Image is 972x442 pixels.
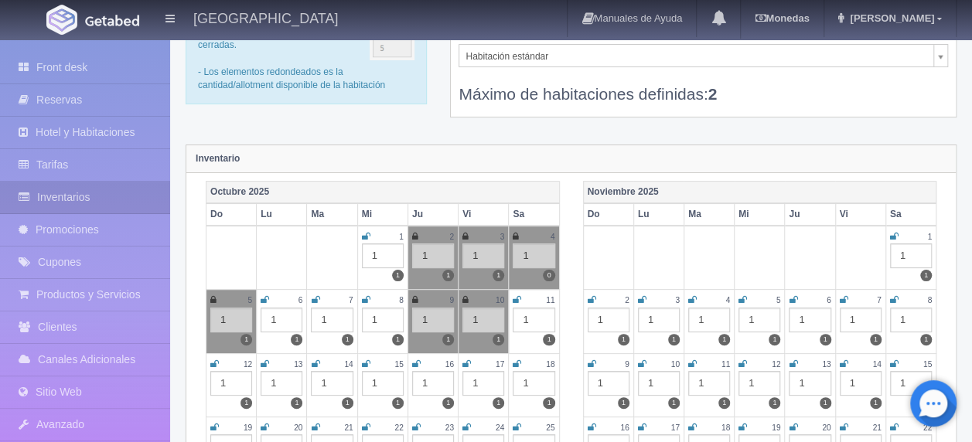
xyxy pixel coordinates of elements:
div: 1 [840,371,882,396]
label: 1 [493,397,504,409]
th: Sa [509,203,559,226]
small: 7 [877,296,882,304]
small: 4 [725,296,730,304]
small: 14 [344,360,353,369]
th: Ju [408,203,458,226]
small: 16 [445,360,454,369]
small: 13 [294,360,302,369]
div: 1 [362,308,404,332]
div: 1 [890,243,932,268]
small: 6 [827,296,831,304]
label: 1 [392,397,404,409]
th: Octubre 2025 [206,181,560,203]
small: 1 [399,233,404,241]
label: 1 [291,334,302,345]
label: 1 [618,397,629,409]
div: 1 [513,371,554,396]
span: [PERSON_NAME] [846,12,934,24]
label: 1 [920,334,932,345]
th: Vi [835,203,885,226]
small: 21 [872,423,881,432]
div: 1 [210,371,252,396]
small: 11 [546,296,554,304]
th: Sa [885,203,936,226]
div: 1 [638,371,680,396]
div: 1 [362,371,404,396]
label: 1 [718,334,730,345]
strong: Inventario [196,153,240,164]
label: 1 [618,334,629,345]
div: 1 [638,308,680,332]
small: 2 [449,233,454,241]
div: 1 [311,308,353,332]
label: 1 [769,334,780,345]
small: 13 [822,360,830,369]
img: cutoff.png [370,25,415,60]
label: 1 [543,397,554,409]
div: 1 [688,371,730,396]
small: 20 [294,423,302,432]
label: 1 [668,397,680,409]
small: 15 [923,360,932,369]
div: 1 [588,371,629,396]
th: Mi [735,203,785,226]
small: 6 [298,296,303,304]
span: Habitación estándar [466,45,927,68]
label: 1 [442,397,454,409]
small: 12 [772,360,780,369]
small: 16 [620,423,629,432]
small: 5 [248,296,253,304]
small: 10 [671,360,680,369]
small: 19 [772,423,780,432]
small: 10 [496,296,504,304]
th: Lu [257,203,307,226]
label: 0 [543,270,554,281]
label: 1 [392,270,404,281]
small: 7 [349,296,353,304]
label: 1 [543,334,554,345]
small: 9 [625,360,629,369]
small: 22 [394,423,403,432]
label: 1 [493,334,504,345]
div: 1 [462,371,504,396]
div: 1 [789,371,830,396]
label: 1 [769,397,780,409]
small: 3 [500,233,505,241]
div: 1 [738,371,780,396]
b: Monedas [755,12,809,24]
label: 1 [493,270,504,281]
h4: [GEOGRAPHIC_DATA] [193,8,338,27]
label: 1 [240,397,252,409]
div: 1 [261,371,302,396]
small: 1 [927,233,932,241]
th: Do [206,203,257,226]
label: 1 [392,334,404,345]
small: 18 [546,360,554,369]
small: 20 [822,423,830,432]
small: 17 [671,423,680,432]
small: 8 [927,296,932,304]
small: 21 [344,423,353,432]
th: Mi [357,203,408,226]
div: 1 [513,308,554,332]
small: 9 [449,296,454,304]
small: 8 [399,296,404,304]
label: 1 [820,397,831,409]
label: 1 [442,270,454,281]
a: Habitación estándar [459,44,948,67]
small: 23 [445,423,454,432]
div: 1 [588,308,629,332]
small: 15 [394,360,403,369]
th: Ma [684,203,734,226]
small: 5 [776,296,781,304]
label: 1 [342,334,353,345]
div: 1 [513,243,554,268]
div: Máximo de habitaciones definidas: [459,67,948,105]
div: 1 [362,243,404,268]
th: Ju [785,203,835,226]
div: 1 [462,308,504,332]
div: 1 [738,308,780,332]
small: 12 [244,360,252,369]
small: 3 [675,296,680,304]
small: 24 [496,423,504,432]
